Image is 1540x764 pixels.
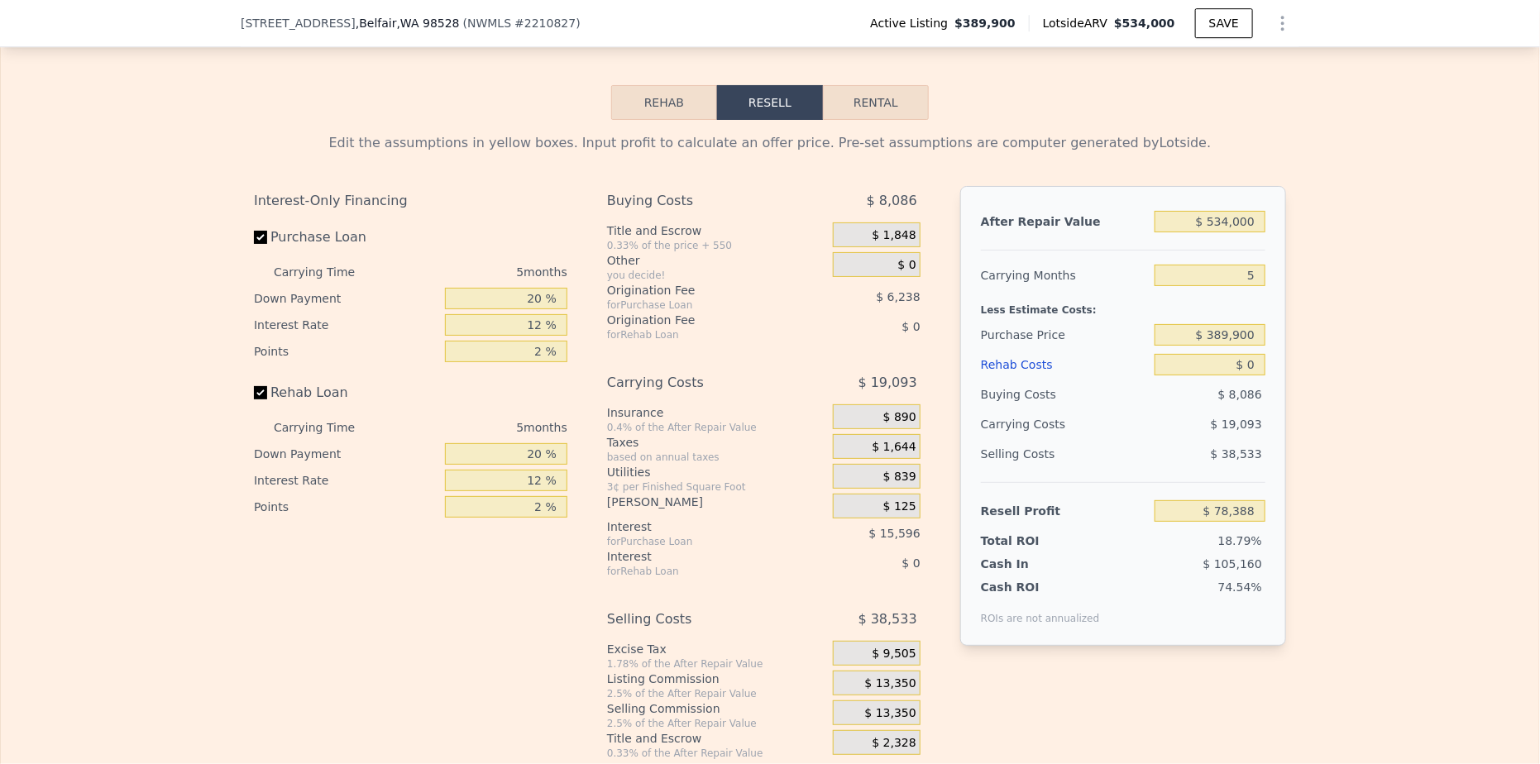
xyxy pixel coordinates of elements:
div: Carrying Time [274,414,381,441]
span: $ 9,505 [872,647,916,661]
span: $ 0 [902,320,921,333]
span: $ 15,596 [869,527,921,540]
div: Taxes [607,434,826,451]
div: Cash In [981,556,1084,572]
div: Purchase Price [981,320,1148,350]
div: Carrying Months [981,260,1148,290]
div: for Purchase Loan [607,535,792,548]
div: for Purchase Loan [607,298,792,312]
div: Less Estimate Costs: [981,290,1265,320]
div: 3¢ per Finished Square Foot [607,480,826,494]
div: Points [254,494,438,520]
span: $ 13,350 [865,676,916,691]
span: $ 2,328 [872,736,916,751]
div: for Rehab Loan [607,328,792,341]
div: you decide! [607,269,826,282]
div: [PERSON_NAME] [607,494,826,510]
div: Utilities [607,464,826,480]
div: 0.33% of the price + 550 [607,239,826,252]
div: Excise Tax [607,641,826,657]
input: Rehab Loan [254,386,267,399]
div: Interest [607,518,792,535]
div: Origination Fee [607,282,792,298]
div: Resell Profit [981,496,1148,526]
div: Interest Rate [254,467,438,494]
span: $ 890 [883,410,916,425]
div: Selling Costs [981,439,1148,469]
span: $ 38,533 [1211,447,1262,461]
div: Down Payment [254,285,438,312]
span: Active Listing [870,15,954,31]
span: , Belfair [356,15,460,31]
span: $ 839 [883,470,916,485]
span: , WA 98528 [397,17,460,30]
span: NWMLS [467,17,511,30]
div: Insurance [607,404,826,421]
button: SAVE [1195,8,1253,38]
span: $ 0 [898,258,916,273]
div: 1.78% of the After Repair Value [607,657,826,671]
button: Rehab [611,85,717,120]
div: Selling Commission [607,700,826,717]
div: ( ) [463,15,581,31]
div: After Repair Value [981,207,1148,236]
button: Rental [823,85,929,120]
div: based on annual taxes [607,451,826,464]
span: $ 19,093 [858,368,917,398]
label: Rehab Loan [254,378,438,408]
div: 5 months [388,414,567,441]
div: for Rehab Loan [607,565,792,578]
span: $ 125 [883,499,916,514]
span: 74.54% [1218,580,1262,594]
label: Purchase Loan [254,222,438,252]
div: Points [254,338,438,365]
div: 2.5% of the After Repair Value [607,687,826,700]
span: $ 105,160 [1203,557,1262,571]
span: # 2210827 [514,17,576,30]
div: Rehab Costs [981,350,1148,380]
div: Total ROI [981,532,1084,549]
span: Lotside ARV [1043,15,1114,31]
div: 5 months [388,259,567,285]
span: $ 8,086 [867,186,917,216]
span: $ 38,533 [858,604,917,634]
div: 0.33% of the After Repair Value [607,747,826,760]
span: 18.79% [1218,534,1262,547]
div: Interest-Only Financing [254,186,567,216]
div: Down Payment [254,441,438,467]
span: $389,900 [954,15,1016,31]
span: $ 6,238 [876,290,920,303]
div: Buying Costs [607,186,792,216]
div: Buying Costs [981,380,1148,409]
div: Carrying Costs [607,368,792,398]
span: $ 13,350 [865,706,916,721]
span: $ 1,848 [872,228,916,243]
button: Resell [717,85,823,120]
div: Cash ROI [981,579,1100,595]
span: $ 8,086 [1218,388,1262,401]
div: Title and Escrow [607,730,826,747]
div: Listing Commission [607,671,826,687]
div: ROIs are not annualized [981,595,1100,625]
span: $ 0 [902,556,921,570]
input: Purchase Loan [254,231,267,244]
div: Edit the assumptions in yellow boxes. Input profit to calculate an offer price. Pre-set assumptio... [254,133,1286,153]
span: [STREET_ADDRESS] [241,15,356,31]
div: Selling Costs [607,604,792,634]
span: $534,000 [1114,17,1175,30]
div: Interest [607,548,792,565]
div: Other [607,252,826,269]
span: $ 1,644 [872,440,916,455]
div: Title and Escrow [607,222,826,239]
span: $ 19,093 [1211,418,1262,431]
div: Origination Fee [607,312,792,328]
div: 2.5% of the After Repair Value [607,717,826,730]
div: Carrying Costs [981,409,1084,439]
button: Show Options [1266,7,1299,40]
div: Carrying Time [274,259,381,285]
div: Interest Rate [254,312,438,338]
div: 0.4% of the After Repair Value [607,421,826,434]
